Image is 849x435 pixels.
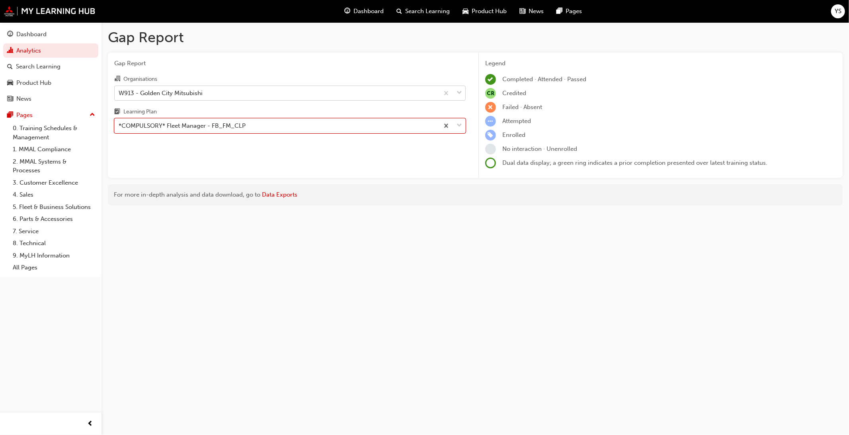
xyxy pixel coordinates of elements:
span: down-icon [457,121,462,131]
span: car-icon [7,80,13,87]
span: Attempted [502,117,531,125]
button: Pages [3,108,98,123]
span: chart-icon [7,47,13,55]
span: search-icon [7,63,13,70]
span: prev-icon [88,419,94,429]
a: 0. Training Schedules & Management [10,122,98,143]
span: learningRecordVerb_ATTEMPT-icon [485,116,496,127]
span: learningRecordVerb_ENROLL-icon [485,130,496,140]
div: News [16,94,31,103]
a: 1. MMAL Compliance [10,143,98,156]
a: 5. Fleet & Business Solutions [10,201,98,213]
div: W913 - Golden City Mitsubishi [119,88,203,98]
a: Product Hub [3,76,98,90]
a: All Pages [10,261,98,274]
span: Dashboard [354,7,384,16]
span: Product Hub [472,7,507,16]
span: No interaction · Unenrolled [502,145,577,152]
div: Dashboard [16,30,47,39]
span: up-icon [90,110,95,120]
a: 7. Service [10,225,98,238]
span: down-icon [457,88,462,98]
span: organisation-icon [114,76,120,83]
a: 4. Sales [10,189,98,201]
a: Data Exports [262,191,297,198]
img: mmal [4,6,96,16]
button: YS [831,4,845,18]
a: 9. MyLH Information [10,250,98,262]
span: learningRecordVerb_COMPLETE-icon [485,74,496,85]
a: 6. Parts & Accessories [10,213,98,225]
span: news-icon [520,6,526,16]
a: Search Learning [3,59,98,74]
span: pages-icon [557,6,563,16]
span: pages-icon [7,112,13,119]
div: Pages [16,111,33,120]
span: Enrolled [502,131,525,138]
a: car-iconProduct Hub [457,3,513,20]
span: Search Learning [406,7,450,16]
span: Failed · Absent [502,103,542,111]
a: pages-iconPages [550,3,589,20]
span: learningplan-icon [114,109,120,116]
a: News [3,92,98,106]
div: Learning Plan [123,108,157,116]
div: Search Learning [16,62,61,71]
div: Organisations [123,75,157,83]
div: *COMPULSORY* Fleet Manager - FB_FM_CLP [119,121,246,131]
div: Legend [485,59,836,68]
div: For more in-depth analysis and data download, go to [114,190,837,199]
button: DashboardAnalyticsSearch LearningProduct HubNews [3,25,98,108]
span: guage-icon [7,31,13,38]
a: search-iconSearch Learning [390,3,457,20]
a: guage-iconDashboard [338,3,390,20]
span: Completed · Attended · Passed [502,76,586,83]
span: null-icon [485,88,496,99]
a: Dashboard [3,27,98,42]
span: search-icon [397,6,402,16]
span: Pages [566,7,582,16]
a: news-iconNews [513,3,550,20]
span: News [529,7,544,16]
span: learningRecordVerb_FAIL-icon [485,102,496,113]
span: guage-icon [345,6,351,16]
h1: Gap Report [108,29,843,46]
span: learningRecordVerb_NONE-icon [485,144,496,154]
span: Gap Report [114,59,466,68]
span: news-icon [7,96,13,103]
span: YS [835,7,841,16]
a: 3. Customer Excellence [10,177,98,189]
span: car-icon [463,6,469,16]
span: Dual data display; a green ring indicates a prior completion presented over latest training status. [502,159,767,166]
span: Credited [502,90,526,97]
a: Analytics [3,43,98,58]
a: 8. Technical [10,237,98,250]
a: 2. MMAL Systems & Processes [10,156,98,177]
div: Product Hub [16,78,51,88]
